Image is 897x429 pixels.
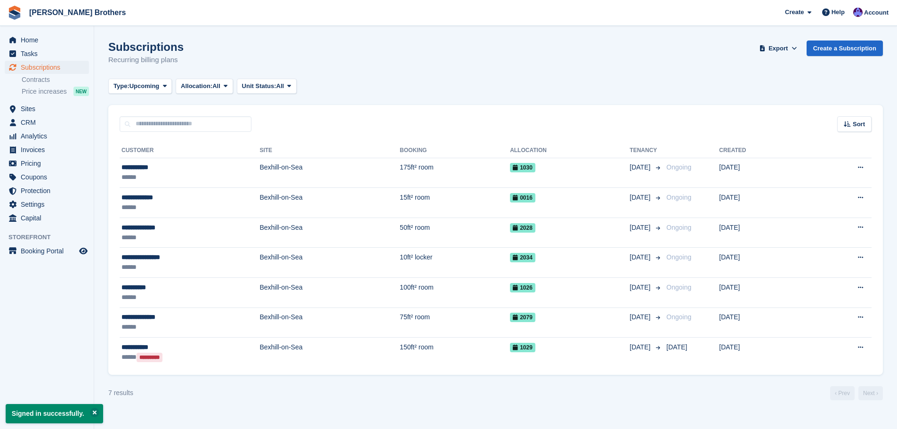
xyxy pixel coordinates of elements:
a: menu [5,130,89,143]
span: [DATE] [630,342,652,352]
p: Recurring billing plans [108,55,184,65]
span: Subscriptions [21,61,77,74]
button: Allocation: All [176,79,233,94]
button: Unit Status: All [237,79,297,94]
span: [DATE] [666,343,687,351]
span: Create [785,8,804,17]
span: 1026 [510,283,535,292]
nav: Page [828,386,885,400]
span: 1030 [510,163,535,172]
td: Bexhill-on-Sea [259,158,400,188]
a: menu [5,61,89,74]
span: Tasks [21,47,77,60]
span: Booking Portal [21,244,77,258]
span: [DATE] [630,252,652,262]
a: Previous [830,386,855,400]
div: NEW [73,87,89,96]
a: menu [5,47,89,60]
span: Home [21,33,77,47]
th: Tenancy [630,143,663,158]
td: [DATE] [719,248,807,278]
a: menu [5,143,89,156]
td: [DATE] [719,278,807,308]
a: Contracts [22,75,89,84]
th: Allocation [510,143,630,158]
td: Bexhill-on-Sea [259,218,400,248]
a: menu [5,198,89,211]
td: [DATE] [719,158,807,188]
td: 50ft² room [400,218,510,248]
td: [DATE] [719,338,807,367]
span: Pricing [21,157,77,170]
td: Bexhill-on-Sea [259,308,400,338]
a: menu [5,184,89,197]
span: All [276,81,284,91]
td: 150ft² room [400,338,510,367]
td: 175ft² room [400,158,510,188]
span: [DATE] [630,162,652,172]
span: CRM [21,116,77,129]
img: Becca Clark [853,8,863,17]
img: stora-icon-8386f47178a22dfd0bd8f6a31ec36ba5ce8667c1dd55bd0f319d3a0aa187defe.svg [8,6,22,20]
span: [DATE] [630,283,652,292]
td: Bexhill-on-Sea [259,188,400,218]
span: Ongoing [666,224,691,231]
span: Upcoming [129,81,160,91]
span: Capital [21,211,77,225]
th: Customer [120,143,259,158]
span: Invoices [21,143,77,156]
span: 2034 [510,253,535,262]
span: Price increases [22,87,67,96]
a: menu [5,116,89,129]
th: Created [719,143,807,158]
button: Type: Upcoming [108,79,172,94]
span: Export [768,44,788,53]
span: Ongoing [666,313,691,321]
span: Ongoing [666,163,691,171]
span: Analytics [21,130,77,143]
span: Type: [113,81,129,91]
h1: Subscriptions [108,40,184,53]
p: Signed in successfully. [6,404,103,423]
a: menu [5,170,89,184]
th: Booking [400,143,510,158]
td: 15ft² room [400,188,510,218]
td: Bexhill-on-Sea [259,338,400,367]
span: Coupons [21,170,77,184]
td: Bexhill-on-Sea [259,278,400,308]
button: Export [758,40,799,56]
td: [DATE] [719,218,807,248]
span: Ongoing [666,194,691,201]
div: 7 results [108,388,133,398]
th: Site [259,143,400,158]
a: Next [858,386,883,400]
span: Protection [21,184,77,197]
span: Settings [21,198,77,211]
span: [DATE] [630,193,652,202]
td: [DATE] [719,308,807,338]
td: 100ft² room [400,278,510,308]
span: All [212,81,220,91]
td: 75ft² room [400,308,510,338]
span: Allocation: [181,81,212,91]
span: Sort [853,120,865,129]
a: menu [5,102,89,115]
td: [DATE] [719,188,807,218]
span: 2028 [510,223,535,233]
span: Help [832,8,845,17]
span: 1029 [510,343,535,352]
a: menu [5,157,89,170]
span: [DATE] [630,312,652,322]
a: Price increases NEW [22,86,89,97]
a: menu [5,33,89,47]
span: Sites [21,102,77,115]
span: Ongoing [666,283,691,291]
span: 2079 [510,313,535,322]
span: [DATE] [630,223,652,233]
td: 10ft² locker [400,248,510,278]
span: 0016 [510,193,535,202]
a: menu [5,244,89,258]
a: menu [5,211,89,225]
span: Unit Status: [242,81,276,91]
span: Ongoing [666,253,691,261]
